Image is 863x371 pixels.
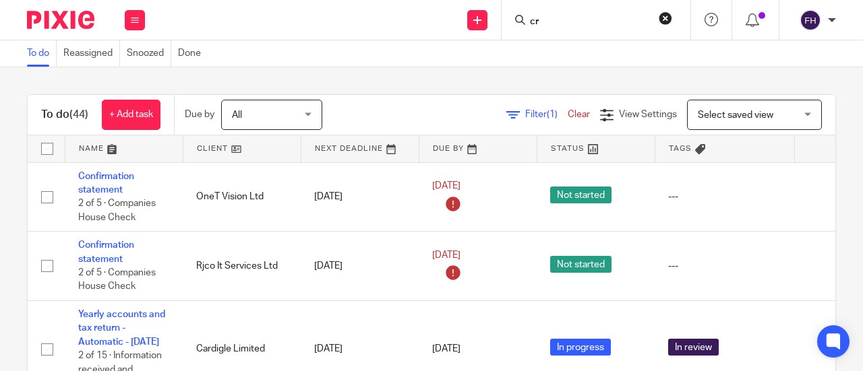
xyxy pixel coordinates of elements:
[27,11,94,29] img: Pixie
[668,190,781,203] div: ---
[232,110,242,120] span: All
[432,181,460,191] span: [DATE]
[69,109,88,120] span: (44)
[668,339,719,356] span: In review
[698,110,773,120] span: Select saved view
[568,110,590,119] a: Clear
[78,240,134,263] a: Confirmation statement
[102,100,160,130] a: + Add task
[619,110,677,119] span: View Settings
[78,310,165,347] a: Yearly accounts and tax return - Automatic - [DATE]
[78,172,134,195] a: Confirmation statement
[550,256,612,273] span: Not started
[659,11,672,25] button: Clear
[432,344,460,353] span: [DATE]
[301,162,419,232] td: [DATE]
[669,145,692,152] span: Tags
[550,187,612,203] span: Not started
[185,108,214,121] p: Due by
[668,259,781,273] div: ---
[432,250,460,260] span: [DATE]
[27,40,57,67] a: To do
[529,16,650,28] input: Search
[800,9,821,31] img: svg%3E
[78,199,156,222] span: 2 of 5 · Companies House Check
[550,339,611,356] span: In progress
[63,40,120,67] a: Reassigned
[41,108,88,122] h1: To do
[183,162,301,232] td: OneT Vision Ltd
[178,40,208,67] a: Done
[547,110,558,119] span: (1)
[525,110,568,119] span: Filter
[78,268,156,292] span: 2 of 5 · Companies House Check
[301,232,419,301] td: [DATE]
[127,40,171,67] a: Snoozed
[183,232,301,301] td: Rjco It Services Ltd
